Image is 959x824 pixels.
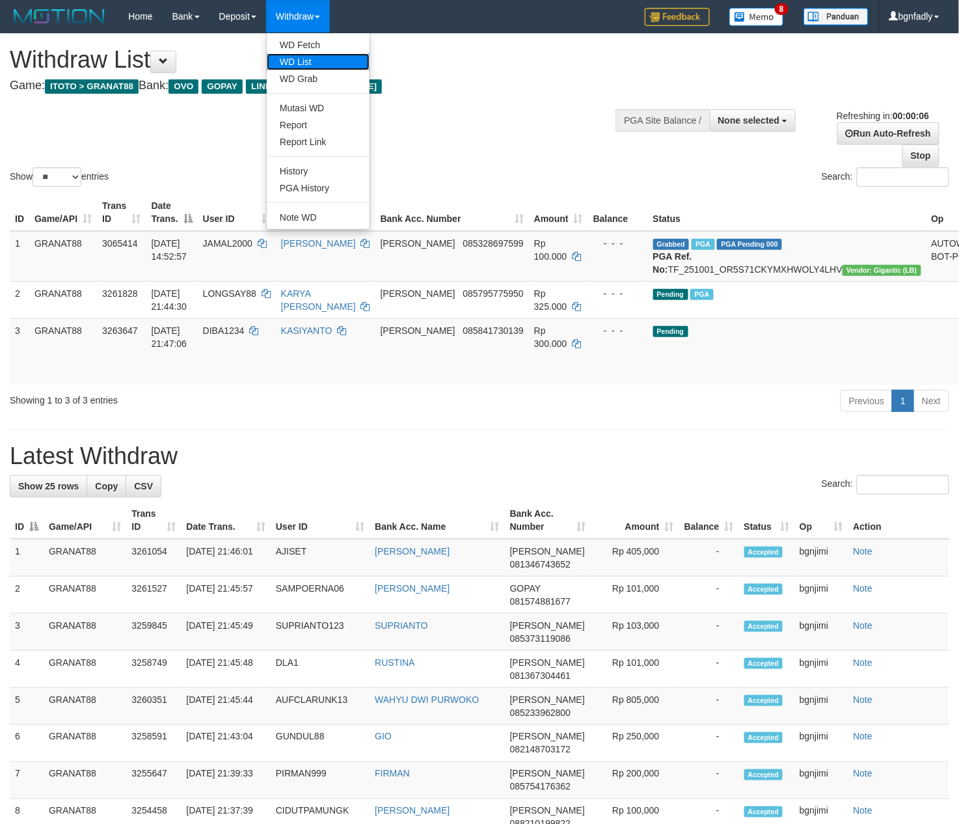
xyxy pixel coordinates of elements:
th: ID [10,194,29,231]
div: - - - [593,287,643,300]
span: Accepted [744,732,783,743]
th: Amount: activate to sort column ascending [591,502,679,539]
td: PIRMAN999 [271,762,370,799]
th: Op: activate to sort column ascending [794,502,848,539]
input: Search: [857,167,949,187]
a: History [267,163,370,180]
span: 8 [775,3,789,15]
a: Note [854,769,873,779]
a: [PERSON_NAME] [375,546,450,556]
a: Note [854,732,873,742]
span: [DATE] 21:44:30 [152,288,187,312]
span: OVO [169,79,198,94]
img: Feedback.jpg [645,8,710,26]
td: GRANAT88 [29,281,97,318]
a: WD Grab [267,70,370,87]
th: Game/API: activate to sort column ascending [29,194,97,231]
span: [PERSON_NAME] [510,694,585,705]
a: Next [913,390,949,412]
a: KARYA [PERSON_NAME] [281,288,356,312]
td: Rp 200,000 [591,762,679,799]
span: Accepted [744,769,783,780]
td: 3 [10,318,29,385]
span: [PERSON_NAME] [381,238,455,249]
th: Status: activate to sort column ascending [739,502,794,539]
span: Copy 085233962800 to clipboard [510,707,571,718]
span: GOPAY [202,79,243,94]
div: PGA Site Balance / [615,109,709,131]
span: [PERSON_NAME] [510,806,585,816]
td: bgnjimi [794,762,848,799]
span: [PERSON_NAME] [510,769,585,779]
span: LINKAJA [246,79,295,94]
td: AUFCLARUNK13 [271,688,370,725]
th: Bank Acc. Number: activate to sort column ascending [505,502,591,539]
input: Search: [857,475,949,495]
span: Copy 081346743652 to clipboard [510,559,571,570]
span: [PERSON_NAME] [381,325,455,336]
td: Rp 101,000 [591,651,679,688]
span: Copy 085795775950 to clipboard [463,288,524,299]
th: Bank Acc. Name: activate to sort column ascending [370,502,505,539]
span: Accepted [744,806,783,817]
td: - [679,539,739,577]
b: PGA Ref. No: [653,251,692,275]
a: Stop [902,144,939,167]
a: PGA History [267,180,370,197]
span: DIBA1234 [203,325,245,336]
td: - [679,688,739,725]
img: MOTION_logo.png [10,7,109,26]
td: GUNDUL88 [271,725,370,762]
span: [DATE] 21:47:06 [152,325,187,349]
label: Search: [822,475,949,495]
h1: Withdraw List [10,47,627,73]
span: PGA Pending [717,239,782,250]
td: - [679,651,739,688]
span: None selected [718,115,780,126]
span: Accepted [744,658,783,669]
td: bgnjimi [794,725,848,762]
td: Rp 101,000 [591,577,679,614]
span: Copy 085841730139 to clipboard [463,325,524,336]
span: Copy 085754176362 to clipboard [510,782,571,792]
span: [PERSON_NAME] [510,546,585,556]
a: Note [854,657,873,668]
img: Button%20Memo.svg [729,8,784,26]
span: ITOTO > GRANAT88 [45,79,139,94]
label: Search: [822,167,949,187]
button: None selected [710,109,796,131]
a: [PERSON_NAME] [375,806,450,816]
td: bgnjimi [794,651,848,688]
td: 1 [10,231,29,282]
span: Accepted [744,621,783,632]
span: Vendor URL: https://dashboard.q2checkout.com/secure [843,265,921,276]
th: User ID: activate to sort column ascending [198,194,276,231]
span: Accepted [744,584,783,595]
td: bgnjimi [794,539,848,577]
td: bgnjimi [794,577,848,614]
span: JAMAL2000 [203,238,252,249]
a: KASIYANTO [281,325,332,336]
span: Pending [653,326,688,337]
td: GRANAT88 [29,318,97,385]
a: Note [854,620,873,631]
td: AJISET [271,539,370,577]
span: 3065414 [102,238,138,249]
a: Note WD [267,209,370,226]
a: [PERSON_NAME] [375,583,450,594]
span: Rp 325.000 [534,288,567,312]
a: Run Auto-Refresh [837,122,939,144]
td: bgnjimi [794,614,848,651]
h4: Game: Bank: [10,79,627,92]
td: GRANAT88 [29,231,97,282]
td: TF_251001_OR5S71CKYMXHWOLY4LHV [648,231,926,282]
h1: Latest Withdraw [10,443,949,469]
span: 3263647 [102,325,138,336]
a: Note [854,694,873,705]
span: Copy 082148703172 to clipboard [510,745,571,755]
span: Refreshing in: [837,111,929,121]
a: Note [854,806,873,816]
span: 3261828 [102,288,138,299]
img: panduan.png [804,8,869,25]
td: - [679,762,739,799]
